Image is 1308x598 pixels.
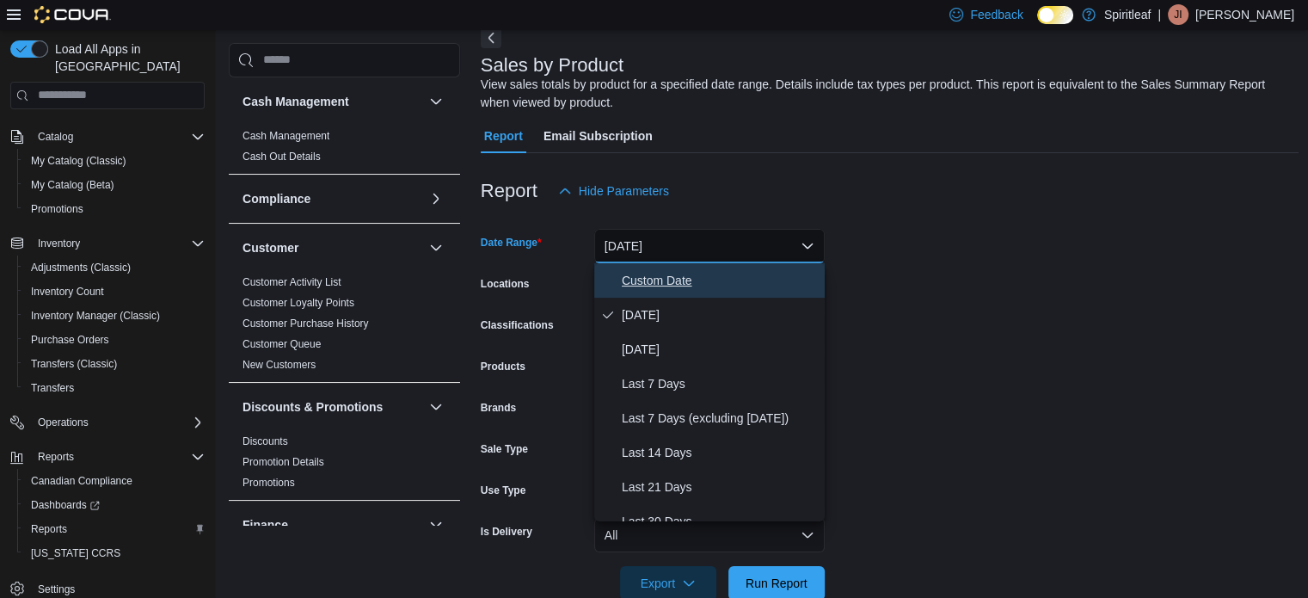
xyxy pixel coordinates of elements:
h3: Customer [243,239,298,256]
button: Discounts & Promotions [243,398,422,416]
button: Customer [426,237,446,258]
span: Inventory Count [24,281,205,302]
span: Load All Apps in [GEOGRAPHIC_DATA] [48,40,205,75]
button: Compliance [426,188,446,209]
button: Transfers (Classic) [17,352,212,376]
span: Promotions [31,202,83,216]
button: Cash Management [426,91,446,112]
button: My Catalog (Beta) [17,173,212,197]
button: Catalog [31,126,80,147]
a: My Catalog (Classic) [24,151,133,171]
div: Jailee I [1168,4,1188,25]
span: My Catalog (Classic) [24,151,205,171]
button: Discounts & Promotions [426,397,446,417]
button: Inventory Manager (Classic) [17,304,212,328]
span: New Customers [243,358,316,372]
span: Inventory Manager (Classic) [31,309,160,323]
button: [US_STATE] CCRS [17,541,212,565]
h3: Discounts & Promotions [243,398,383,416]
span: Report [484,119,523,153]
span: Purchase Orders [24,330,205,350]
button: Promotions [17,197,212,221]
button: Adjustments (Classic) [17,256,212,280]
button: Customer [243,239,422,256]
button: Reports [31,447,81,467]
a: Transfers [24,378,81,398]
button: Operations [31,412,95,433]
a: My Catalog (Beta) [24,175,121,195]
p: Spiritleaf [1104,4,1151,25]
a: Inventory Manager (Classic) [24,305,167,326]
a: Dashboards [17,493,212,517]
a: Cash Management [243,130,329,142]
label: Products [481,360,525,373]
span: Reports [38,450,74,464]
a: Customer Purchase History [243,317,369,330]
span: Transfers (Classic) [24,354,205,374]
span: Feedback [970,6,1022,23]
button: All [594,518,825,552]
span: Adjustments (Classic) [31,261,131,274]
span: Canadian Compliance [24,471,205,491]
span: [US_STATE] CCRS [31,546,120,560]
a: Reports [24,519,74,539]
img: Cova [34,6,111,23]
button: My Catalog (Classic) [17,149,212,173]
button: Transfers [17,376,212,400]
label: Date Range [481,236,542,250]
span: Last 30 Days [622,511,818,532]
a: Dashboards [24,495,107,515]
span: Cash Management [243,129,329,143]
span: Transfers (Classic) [31,357,117,371]
button: Compliance [243,190,422,207]
span: Inventory [38,237,80,250]
button: Inventory [3,231,212,256]
span: Customer Purchase History [243,317,369,330]
span: Custom Date [622,270,818,291]
a: Transfers (Classic) [24,354,124,374]
button: Inventory Count [17,280,212,304]
span: Dashboards [31,498,100,512]
span: Operations [31,412,205,433]
a: Promotion Details [243,456,324,468]
div: Cash Management [229,126,460,174]
a: Customer Loyalty Points [243,297,354,309]
span: Inventory Manager (Classic) [24,305,205,326]
span: Email Subscription [543,119,653,153]
button: Hide Parameters [551,174,676,208]
span: Washington CCRS [24,543,205,564]
a: Promotions [243,477,295,489]
span: Reports [31,447,205,467]
button: Reports [3,445,212,469]
span: Discounts [243,435,288,448]
button: Next [481,28,501,48]
span: Hide Parameters [579,182,669,200]
div: Discounts & Promotions [229,431,460,500]
a: Cash Out Details [243,151,321,163]
p: | [1158,4,1161,25]
span: Customer Activity List [243,275,341,289]
span: Customer Queue [243,337,321,351]
span: Catalog [38,130,73,144]
button: Finance [426,515,446,535]
span: Run Report [746,575,808,592]
span: Last 7 Days [622,373,818,394]
span: [DATE] [622,339,818,360]
a: [US_STATE] CCRS [24,543,127,564]
span: My Catalog (Classic) [31,154,126,168]
button: Reports [17,517,212,541]
span: Customer Loyalty Points [243,296,354,310]
label: Classifications [481,318,554,332]
button: [DATE] [594,229,825,263]
a: Customer Activity List [243,276,341,288]
h3: Compliance [243,190,310,207]
div: Customer [229,272,460,382]
button: Purchase Orders [17,328,212,352]
p: [PERSON_NAME] [1195,4,1294,25]
a: Customer Queue [243,338,321,350]
span: Promotions [24,199,205,219]
span: Transfers [31,381,74,395]
h3: Cash Management [243,93,349,110]
input: Dark Mode [1037,6,1073,24]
